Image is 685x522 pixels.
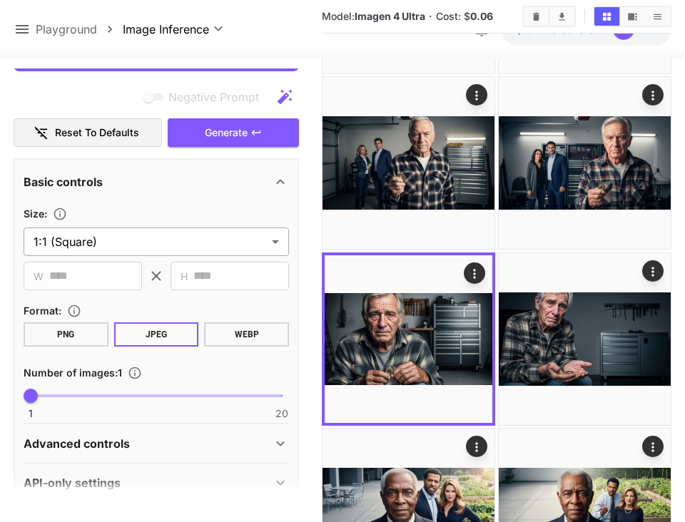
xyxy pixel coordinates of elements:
b: 0.06 [470,10,493,22]
div: Actions [642,436,664,457]
div: Advanced controls [24,426,289,461]
nav: breadcrumb [36,21,123,38]
span: credits left [552,24,602,36]
div: Actions [466,436,487,457]
span: 1 [29,406,33,421]
button: WEBP [205,322,290,347]
div: Actions [464,262,485,284]
img: Z [325,255,492,423]
span: Generate [205,124,248,142]
button: Clear All [524,7,549,26]
span: Image Inference [123,21,209,38]
a: Playground [36,21,97,38]
span: H [181,268,188,285]
button: PNG [24,322,108,347]
p: · [429,8,432,25]
button: Specify how many images to generate in a single request. Each image generation will be charged se... [122,366,148,380]
button: Download All [549,7,574,26]
p: API-only settings [24,474,121,491]
div: Actions [642,260,664,282]
span: Size : [24,208,47,220]
span: $15.54 [516,24,552,36]
img: 9k= [499,253,671,425]
img: Z [499,77,671,249]
div: Show media in grid viewShow media in video viewShow media in list view [593,6,671,27]
span: 20 [275,406,288,421]
span: Cost: $ [436,10,493,22]
div: Actions [642,84,664,106]
button: Adjust the dimensions of the generated image by specifying its width and height in pixels, or sel... [47,207,73,221]
button: Generate [168,118,299,148]
span: Negative Prompt [168,88,259,106]
button: Show media in video view [620,7,645,26]
img: 9k= [323,77,494,249]
span: W [34,268,44,285]
div: Actions [466,84,487,106]
button: Choose the file format for the output image. [61,304,87,318]
b: Imagen 4 Ultra [355,10,425,22]
span: Model: [322,10,425,22]
button: Show media in grid view [594,7,619,26]
p: Basic controls [24,173,103,190]
button: Reset to defaults [14,118,162,148]
button: JPEG [114,322,199,347]
button: Show media in list view [645,7,670,26]
div: Clear AllDownload All [522,6,576,27]
div: API-only settings [24,466,289,500]
p: Advanced controls [24,435,130,452]
div: Basic controls [24,165,289,199]
span: 1:1 (Square) [34,233,266,250]
span: Number of images : 1 [24,367,122,379]
span: Negative prompts are not compatible with the selected model. [140,88,270,106]
span: Format : [24,304,61,317]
